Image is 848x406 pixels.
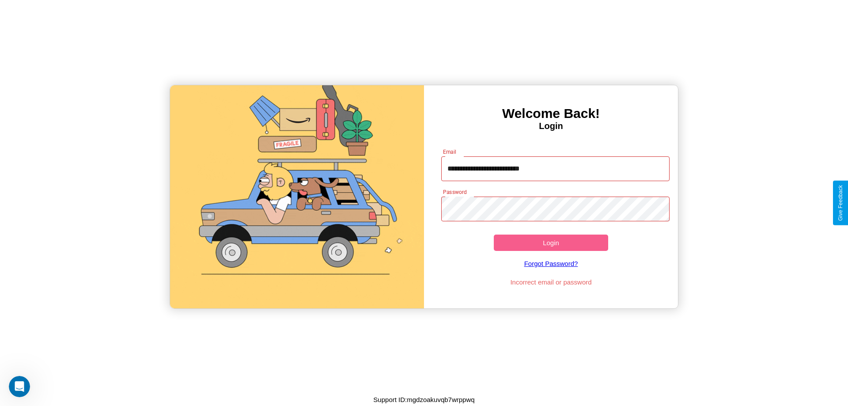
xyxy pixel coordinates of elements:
p: Support ID: mgdzoakuvqb7wrppwq [373,394,474,406]
label: Email [443,148,457,156]
img: gif [170,85,424,308]
h4: Login [424,121,678,131]
div: Give Feedback [837,185,844,221]
iframe: Intercom live chat [9,376,30,397]
button: Login [494,235,608,251]
p: Incorrect email or password [437,276,666,288]
a: Forgot Password? [437,251,666,276]
h3: Welcome Back! [424,106,678,121]
label: Password [443,188,466,196]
